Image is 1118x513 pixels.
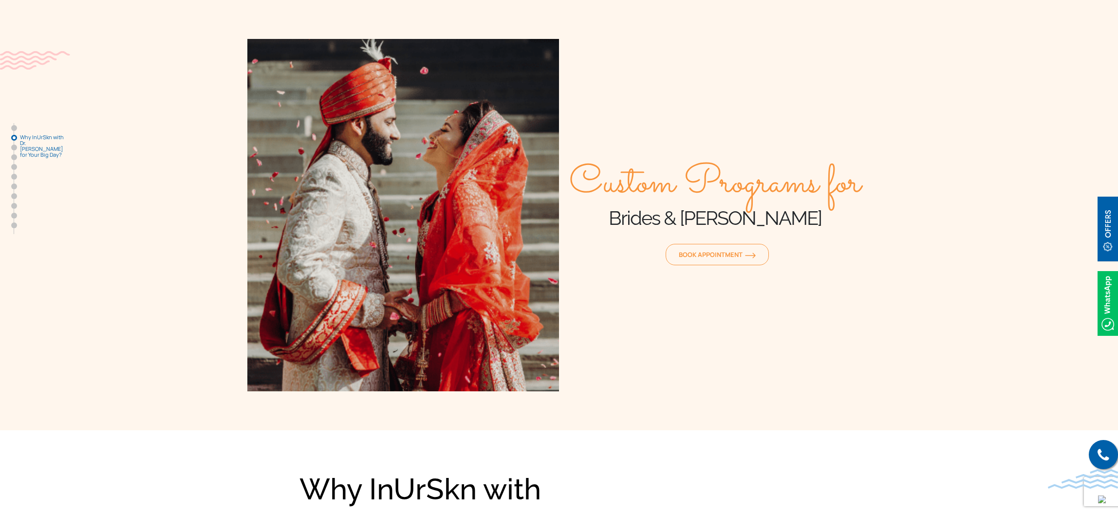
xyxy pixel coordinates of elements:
img: offerBt [1098,197,1118,261]
a: Book Appointmentorange-arrow [666,244,769,265]
h1: Brides & [PERSON_NAME] [559,206,871,230]
a: Why InUrSkn with Dr. [PERSON_NAME] for Your Big Day? [11,135,17,141]
img: orange-arrow [745,253,756,258]
span: Book Appointment [679,250,756,259]
span: Why InUrSkn with Dr. [PERSON_NAME] for Your Big Day? [20,134,69,158]
img: bluewave [1048,469,1118,489]
img: up-blue-arrow.svg [1098,495,1106,503]
span: Custom Programs for [569,162,861,206]
img: Whatsappicon [1098,271,1118,336]
a: Whatsappicon [1098,297,1118,308]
